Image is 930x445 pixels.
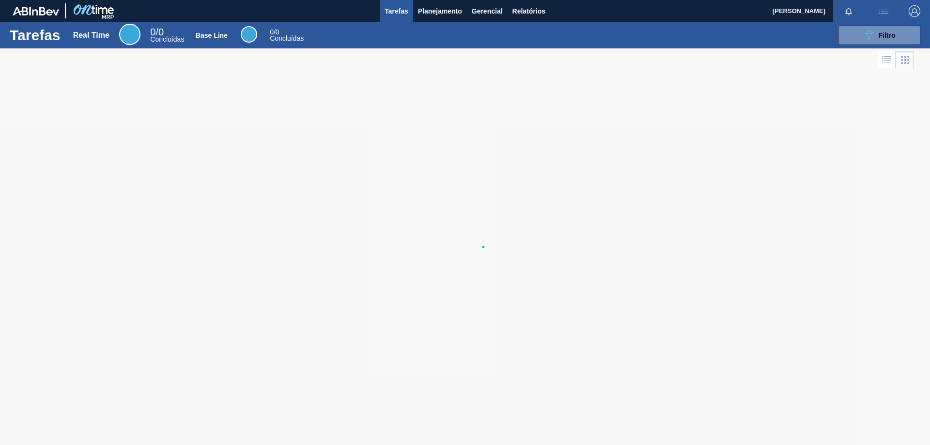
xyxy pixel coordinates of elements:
div: Real Time [150,28,184,43]
span: Relatórios [512,5,545,17]
div: Real Time [73,31,109,40]
span: Filtro [879,31,896,39]
img: TNhmsLtSVTkK8tSr43FrP2fwEKptu5GPRR3wAAAABJRU5ErkJggg== [13,7,59,15]
span: / 0 [150,27,164,37]
div: Base Line [270,29,304,42]
span: 0 [270,28,274,36]
span: 0 [150,27,155,37]
span: Planejamento [418,5,462,17]
span: / 0 [270,28,279,36]
span: Gerencial [472,5,503,17]
span: Concluídas [150,35,184,43]
div: Base Line [241,26,257,43]
button: Filtro [838,26,920,45]
span: Concluídas [270,34,304,42]
h1: Tarefas [10,30,61,41]
button: Notificações [833,4,864,18]
div: Base Line [196,31,228,39]
div: Real Time [119,24,140,45]
img: Logout [909,5,920,17]
img: userActions [878,5,889,17]
span: Tarefas [385,5,408,17]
